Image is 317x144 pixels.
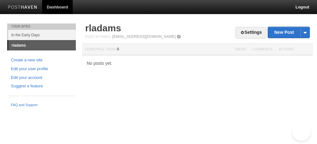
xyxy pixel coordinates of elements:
a: New Post [268,27,310,38]
a: FAQ and Support [11,102,72,108]
th: Actions [276,44,313,55]
span: Post by Email [85,35,111,39]
a: In the Early Days [8,30,76,40]
img: Posthaven-bar [8,5,37,10]
div: No posts yet. [82,61,313,65]
li: Your Sites [7,23,76,30]
a: rladams [8,40,76,50]
a: Edit your account [11,75,72,81]
th: Views [232,44,249,55]
th: Homepage Views [82,44,232,55]
a: Create a new site [11,57,72,64]
span: 6 [117,47,119,51]
a: Edit your user profile [11,66,72,72]
a: Settings [236,27,266,39]
a: rladams [85,23,121,33]
th: Comments [249,44,276,55]
iframe: Help Scout Beacon - Open [292,122,311,141]
a: [EMAIL_ADDRESS][DOMAIN_NAME] [112,34,176,39]
a: Suggest a feature [11,83,72,90]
